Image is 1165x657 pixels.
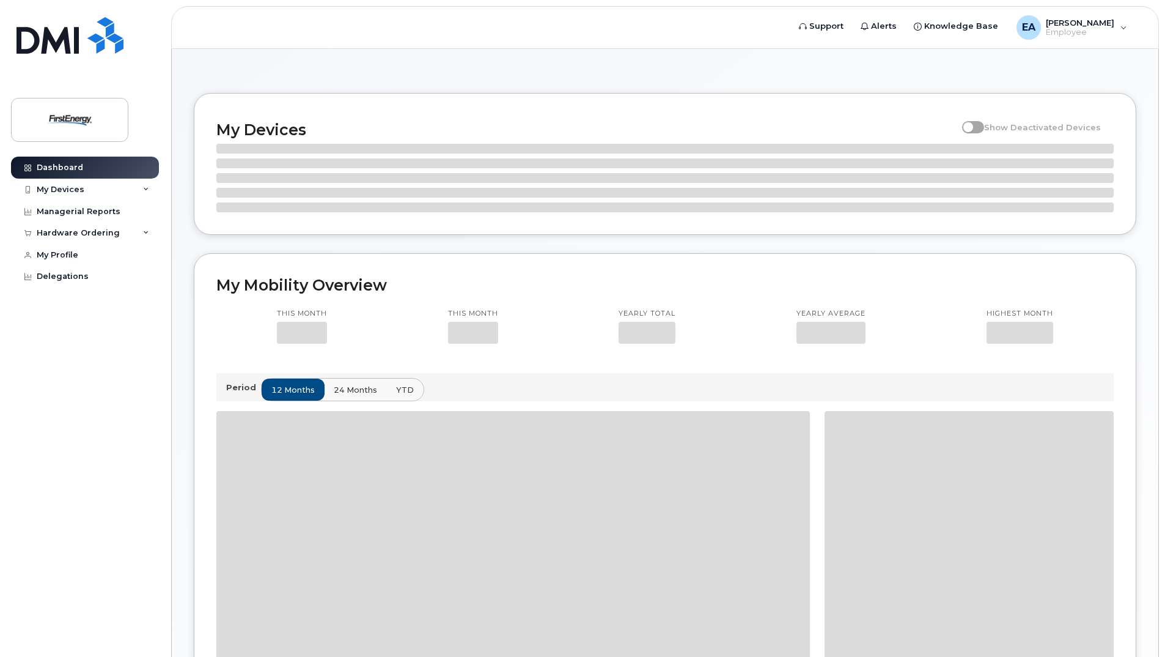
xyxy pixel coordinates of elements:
[277,309,327,319] p: This month
[216,276,1114,294] h2: My Mobility Overview
[448,309,498,319] p: This month
[226,382,261,393] p: Period
[962,116,972,125] input: Show Deactivated Devices
[796,309,865,319] p: Yearly average
[984,122,1101,132] span: Show Deactivated Devices
[216,121,956,139] h2: My Devices
[334,384,377,396] span: 24 months
[396,384,414,396] span: YTD
[987,309,1053,319] p: Highest month
[619,309,675,319] p: Yearly total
